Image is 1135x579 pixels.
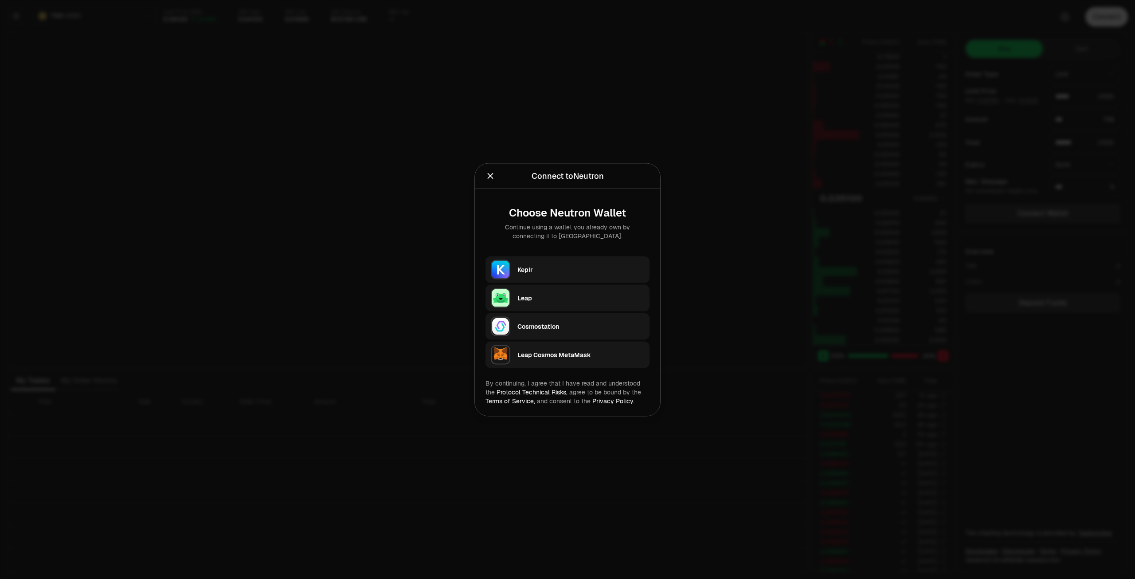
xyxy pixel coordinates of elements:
[517,322,644,331] div: Cosmostation
[485,397,535,405] a: Terms of Service,
[491,288,510,307] img: Leap
[532,169,604,182] div: Connect to Neutron
[485,169,495,182] button: Close
[491,345,510,364] img: Leap Cosmos MetaMask
[491,316,510,336] img: Cosmostation
[485,341,650,368] button: Leap Cosmos MetaMaskLeap Cosmos MetaMask
[485,256,650,283] button: KeplrKeplr
[592,397,634,405] a: Privacy Policy.
[493,222,642,240] div: Continue using a wallet you already own by connecting it to [GEOGRAPHIC_DATA].
[517,293,644,302] div: Leap
[491,260,510,279] img: Keplr
[485,284,650,311] button: LeapLeap
[517,350,644,359] div: Leap Cosmos MetaMask
[493,206,642,219] div: Choose Neutron Wallet
[497,388,567,396] a: Protocol Technical Risks,
[517,265,644,274] div: Keplr
[485,313,650,339] button: CosmostationCosmostation
[485,378,650,405] div: By continuing, I agree that I have read and understood the agree to be bound by the and consent t...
